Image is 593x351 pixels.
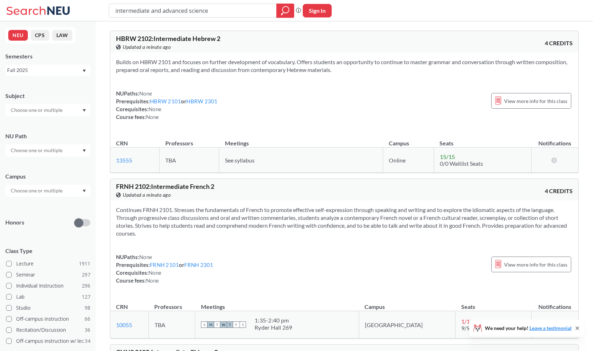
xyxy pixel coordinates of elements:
[52,30,72,41] button: LAW
[255,324,292,331] div: Ryder Hall 269
[85,337,90,345] span: 34
[281,6,290,16] svg: magnifying glass
[123,43,171,51] span: Updated a minute ago
[383,132,434,148] th: Campus
[227,321,233,328] span: T
[545,187,573,195] span: 4 CREDITS
[160,148,219,173] td: TBA
[5,218,24,227] p: Honors
[233,321,240,328] span: F
[220,321,227,328] span: W
[85,304,90,312] span: 98
[456,296,532,311] th: Seats
[79,260,90,268] span: 1911
[184,262,213,268] a: FRNH 2301
[7,66,82,74] div: Fall 2025
[149,269,161,276] span: None
[116,58,573,74] section: Builds on HBRW 2101 and focuses on further development of vocabulary. Offers students an opportun...
[5,132,90,140] div: NU Path
[82,271,90,279] span: 297
[529,325,572,331] a: Leave a testimonial
[82,69,86,72] svg: Dropdown arrow
[5,185,90,197] div: Dropdown arrow
[82,293,90,301] span: 127
[116,157,132,164] a: 13555
[5,104,90,116] div: Dropdown arrow
[82,190,86,192] svg: Dropdown arrow
[5,172,90,180] div: Campus
[115,5,271,17] input: Class, professor, course number, "phrase"
[5,64,90,76] div: Fall 2025Dropdown arrow
[116,321,132,328] a: 10055
[116,89,218,121] div: NUPaths: Prerequisites: or Corequisites: Course fees:
[150,262,179,268] a: FRNH 2101
[359,311,455,339] td: [GEOGRAPHIC_DATA]
[6,281,90,290] label: Individual Instruction
[6,292,90,301] label: Lab
[545,39,573,47] span: 4 CREDITS
[6,325,90,335] label: Recitation/Discussion
[214,321,220,328] span: T
[6,336,90,346] label: Off-campus instruction w/ lec
[150,98,181,104] a: HBRW 2101
[276,4,294,18] div: magnifying glass
[123,191,171,199] span: Updated a minute ago
[85,326,90,334] span: 36
[149,296,195,311] th: Professors
[440,160,483,167] span: 0/0 Waitlist Seats
[116,182,214,190] span: FRNH 2102 : Intermediate French 2
[186,98,217,104] a: HBRW 2301
[82,282,90,290] span: 296
[440,153,455,160] span: 15 / 15
[5,52,90,60] div: Semesters
[146,114,159,120] span: None
[207,321,214,328] span: M
[303,4,332,17] button: Sign In
[31,30,49,41] button: CPS
[532,296,578,311] th: Notifications
[225,157,255,164] span: See syllabus
[504,97,567,105] span: View more info for this class
[139,90,152,97] span: None
[8,30,28,41] button: NEU
[461,318,473,325] span: 1 / 18
[139,254,152,260] span: None
[116,139,128,147] div: CRN
[116,253,213,284] div: NUPaths: Prerequisites: or Corequisites: Course fees:
[359,296,455,311] th: Campus
[6,314,90,324] label: Off-campus instruction
[383,148,434,173] td: Online
[85,315,90,323] span: 66
[6,259,90,268] label: Lecture
[116,206,573,237] section: Continues FRNH 2101. Stresses the fundamentals of French to promote effective self-expression thr...
[160,132,219,148] th: Professors
[5,92,90,100] div: Subject
[195,296,359,311] th: Meetings
[255,317,292,324] div: 1:35 - 2:40 pm
[82,149,86,152] svg: Dropdown arrow
[532,132,578,148] th: Notifications
[219,132,383,148] th: Meetings
[240,321,246,328] span: S
[201,321,207,328] span: S
[149,106,161,112] span: None
[504,260,567,269] span: View more info for this class
[116,35,220,42] span: HBRW 2102 : Intermediate Hebrew 2
[6,270,90,279] label: Seminar
[461,325,504,331] span: 9/9 Waitlist Seats
[7,186,67,195] input: Choose one or multiple
[116,303,128,311] div: CRN
[7,146,67,155] input: Choose one or multiple
[5,247,90,255] span: Class Type
[485,326,572,331] span: We need your help!
[434,132,532,148] th: Seats
[146,277,159,284] span: None
[6,303,90,313] label: Studio
[149,311,195,339] td: TBA
[5,144,90,156] div: Dropdown arrow
[7,106,67,114] input: Choose one or multiple
[82,109,86,112] svg: Dropdown arrow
